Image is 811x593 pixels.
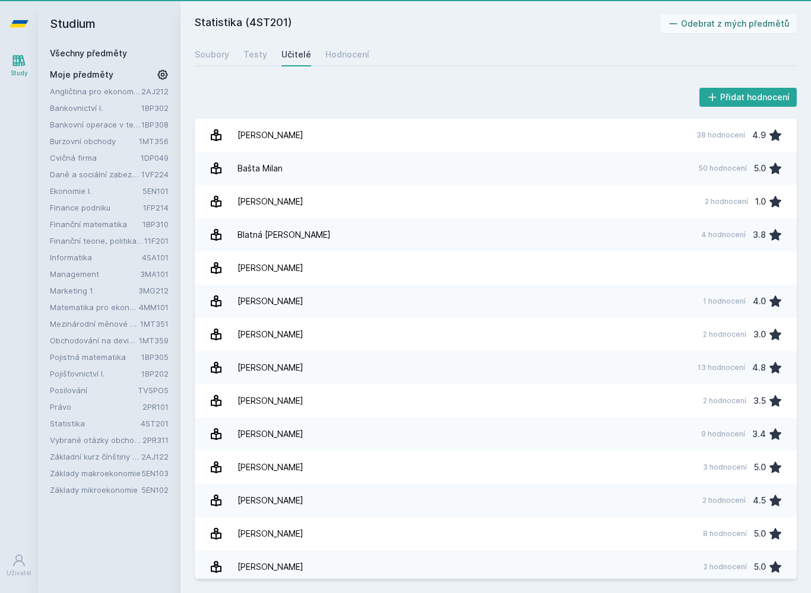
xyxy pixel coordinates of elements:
div: 5.0 [754,157,766,180]
a: 4ST201 [141,419,169,428]
a: Statistika [50,417,141,429]
a: 4MM101 [139,302,169,312]
div: [PERSON_NAME] [237,455,303,479]
a: 1BP302 [141,103,169,113]
a: 4SA101 [142,253,169,262]
a: 1MT359 [139,336,169,345]
div: 2 hodnocení [703,330,746,339]
a: Marketing 1 [50,285,138,296]
a: Právo [50,401,142,413]
a: Finanční teorie, politika a instituce [50,235,144,247]
div: 1 hodnocení [703,296,746,306]
a: Pojišťovnictví I. [50,368,141,380]
a: Mezinárodní měnové a finanční instituce [50,318,140,330]
a: [PERSON_NAME] 8 hodnocení 5.0 [195,517,797,550]
a: TVSPOS [138,385,169,395]
a: 2AJ122 [141,452,169,461]
a: Posilování [50,384,138,396]
a: [PERSON_NAME] 2 hodnocení 5.0 [195,550,797,584]
div: 5.0 [754,455,766,479]
div: 3 hodnocení [703,463,747,472]
a: 3MG212 [138,286,169,295]
a: Burzovní obchody [50,135,139,147]
a: Ekonomie I. [50,185,142,197]
div: 4.5 [753,489,766,512]
a: Finanční matematika [50,218,142,230]
div: [PERSON_NAME] [237,190,303,213]
div: Blatná [PERSON_NAME] [237,223,331,247]
div: 2 hodnocení [703,396,746,406]
div: 3.5 [753,389,766,413]
h2: Statistika (4ST201) [195,14,660,33]
a: Soubory [195,43,229,66]
a: Study [2,47,36,84]
a: Finance podniku [50,202,143,213]
a: [PERSON_NAME] 1 hodnocení 4.0 [195,285,797,318]
a: Základy mikroekonomie [50,484,141,496]
div: 4 hodnocení [701,230,746,240]
div: Testy [243,49,267,60]
div: 2 hodnocení [705,197,748,206]
div: [PERSON_NAME] [237,489,303,512]
a: 3MA101 [140,269,169,279]
a: Informatika [50,251,142,263]
a: 5EN102 [141,485,169,495]
span: Moje předměty [50,69,113,81]
a: 5EN103 [141,468,169,478]
div: [PERSON_NAME] [237,289,303,313]
a: Testy [243,43,267,66]
div: 3.4 [752,422,766,446]
a: Základní kurz čínštiny B (A1) [50,451,141,463]
a: [PERSON_NAME] 2 hodnocení 4.5 [195,484,797,517]
a: 1MT351 [140,319,169,329]
div: [PERSON_NAME] [237,389,303,413]
a: 5EN101 [142,186,169,196]
div: Bašta Milan [237,157,283,180]
a: 2AJ212 [141,87,169,96]
div: 13 hodnocení [698,363,745,372]
a: [PERSON_NAME] 38 hodnocení 4.9 [195,119,797,152]
div: 3.0 [753,323,766,346]
a: 2PR101 [142,402,169,412]
div: [PERSON_NAME] [237,356,303,380]
div: 2 hodnocení [702,496,746,505]
a: 11F201 [144,236,169,246]
div: 8 hodnocení [703,529,747,538]
div: Soubory [195,49,229,60]
a: Vybrané otázky obchodního práva [50,434,142,446]
a: Daně a sociální zabezpečení [50,168,141,180]
div: [PERSON_NAME] [237,422,303,446]
a: 1MT356 [139,136,169,146]
div: 3.8 [753,223,766,247]
a: 1BP310 [142,219,169,229]
button: Přidat hodnocení [699,88,797,107]
a: Všechny předměty [50,48,127,58]
div: 4.8 [752,356,766,380]
a: Angličtina pro ekonomická studia 2 (B2/C1) [50,85,141,97]
div: 9 hodnocení [701,429,745,439]
a: Uživatel [2,547,36,584]
div: 38 hodnocení [696,130,745,140]
a: Bankovní operace v teorii a praxi [50,119,141,130]
a: [PERSON_NAME] 9 hodnocení 3.4 [195,417,797,451]
a: [PERSON_NAME] [195,251,797,285]
a: Bašta Milan 50 hodnocení 5.0 [195,152,797,185]
div: [PERSON_NAME] [237,522,303,546]
div: 4.0 [753,289,766,313]
a: 2PR311 [142,435,169,445]
a: [PERSON_NAME] 13 hodnocení 4.8 [195,351,797,384]
a: Matematika pro ekonomy [50,301,139,313]
a: 1BP308 [141,120,169,129]
a: 1BP305 [141,352,169,362]
a: Obchodování na devizovém trhu [50,334,139,346]
div: 4.9 [752,123,766,147]
a: Pojistná matematika [50,351,141,363]
div: [PERSON_NAME] [237,256,303,280]
div: 5.0 [754,522,766,546]
a: [PERSON_NAME] 3 hodnocení 5.0 [195,451,797,484]
a: Bankovnictví I. [50,102,141,114]
a: [PERSON_NAME] 2 hodnocení 3.0 [195,318,797,351]
a: Hodnocení [325,43,369,66]
div: 1.0 [755,190,766,213]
